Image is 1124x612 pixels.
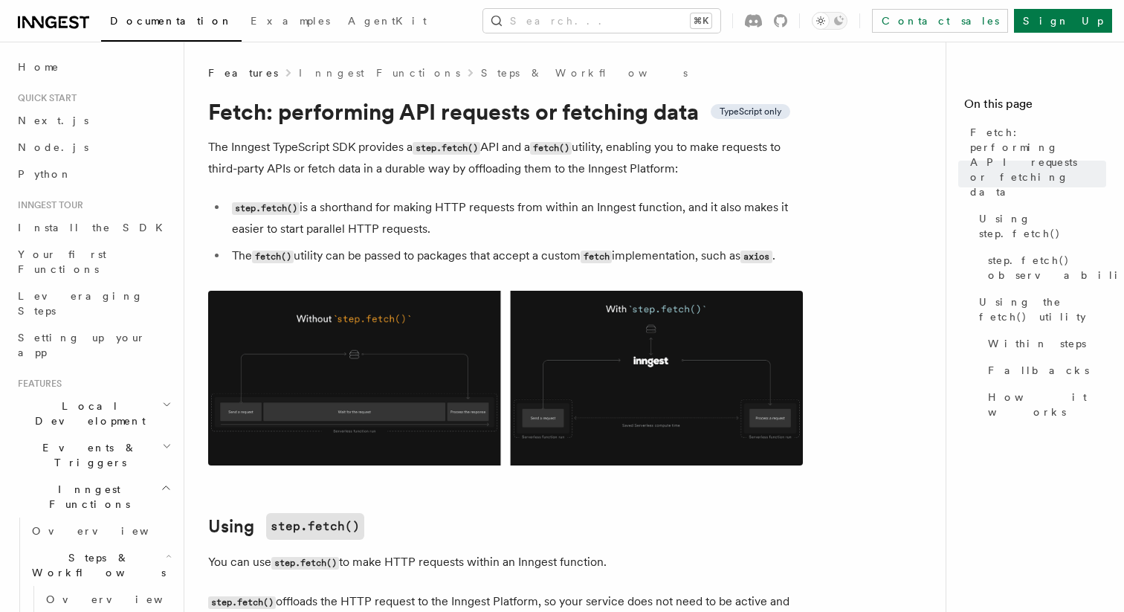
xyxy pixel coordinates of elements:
span: TypeScript only [720,106,781,117]
span: How it works [988,390,1106,419]
span: Local Development [12,399,162,428]
span: Features [208,65,278,80]
a: Next.js [12,107,175,134]
button: Search...⌘K [483,9,720,33]
li: is a shorthand for making HTTP requests from within an Inngest function, and it also makes it eas... [227,197,803,239]
span: Your first Functions [18,248,106,275]
span: Using the fetch() utility [979,294,1106,324]
p: The Inngest TypeScript SDK provides a API and a utility, enabling you to make requests to third-p... [208,137,803,179]
button: Inngest Functions [12,476,175,518]
a: Home [12,54,175,80]
kbd: ⌘K [691,13,711,28]
span: Setting up your app [18,332,146,358]
code: step.fetch() [271,557,339,570]
img: Using Fetch offloads the HTTP request to the Inngest Platform [208,291,803,466]
a: Python [12,161,175,187]
a: Usingstep.fetch() [208,513,364,540]
span: Node.js [18,141,88,153]
a: Your first Functions [12,241,175,283]
a: Contact sales [872,9,1008,33]
span: Fetch: performing API requests or fetching data [970,125,1106,199]
a: Setting up your app [12,324,175,366]
li: The utility can be passed to packages that accept a custom implementation, such as . [227,245,803,267]
code: step.fetch() [232,202,300,215]
span: Within steps [988,336,1086,351]
span: Install the SDK [18,222,172,233]
a: Sign Up [1014,9,1112,33]
a: AgentKit [339,4,436,40]
button: Toggle dark mode [812,12,847,30]
a: step.fetch() observability [982,247,1106,289]
button: Local Development [12,393,175,434]
span: Home [18,59,59,74]
h4: On this page [964,95,1106,119]
a: Leveraging Steps [12,283,175,324]
code: axios [740,251,772,263]
a: Fallbacks [982,357,1106,384]
code: fetch() [530,142,572,155]
span: Documentation [110,15,233,27]
h1: Fetch: performing API requests or fetching data [208,98,803,125]
span: Quick start [12,92,77,104]
span: Events & Triggers [12,440,162,470]
code: fetch [581,251,612,263]
span: Next.js [18,115,88,126]
code: step.fetch() [413,142,480,155]
span: Steps & Workflows [26,550,166,580]
span: AgentKit [348,15,427,27]
button: Steps & Workflows [26,544,175,586]
a: Steps & Workflows [481,65,688,80]
span: Python [18,168,72,180]
a: How it works [982,384,1106,425]
code: step.fetch() [266,513,364,540]
a: Examples [242,4,339,40]
span: Features [12,378,62,390]
a: Install the SDK [12,214,175,241]
button: Events & Triggers [12,434,175,476]
code: fetch() [252,251,294,263]
code: step.fetch() [208,596,276,609]
p: You can use to make HTTP requests within an Inngest function. [208,552,803,573]
span: Overview [46,593,199,605]
span: Leveraging Steps [18,290,143,317]
a: Using step.fetch() [973,205,1106,247]
a: Documentation [101,4,242,42]
span: Examples [251,15,330,27]
a: Within steps [982,330,1106,357]
a: Node.js [12,134,175,161]
a: Fetch: performing API requests or fetching data [964,119,1106,205]
span: Inngest Functions [12,482,161,512]
a: Inngest Functions [299,65,460,80]
span: Fallbacks [988,363,1089,378]
a: Using the fetch() utility [973,289,1106,330]
span: Inngest tour [12,199,83,211]
span: Using step.fetch() [979,211,1106,241]
span: Overview [32,525,185,537]
a: Overview [26,518,175,544]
